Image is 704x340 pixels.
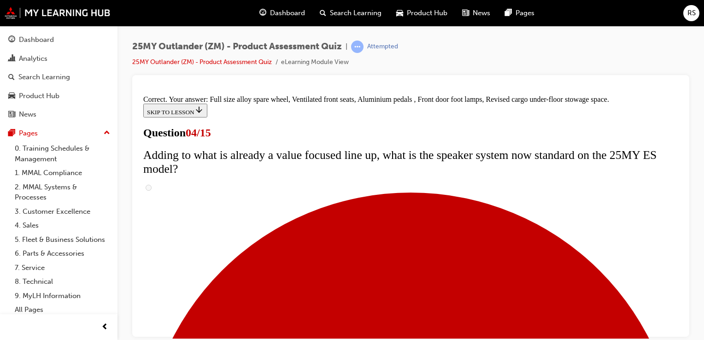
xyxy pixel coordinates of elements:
a: 2. MMAL Systems & Processes [11,180,114,205]
span: Dashboard [270,8,305,18]
span: 25MY Outlander (ZM) - Product Assessment Quiz [132,41,342,52]
span: up-icon [104,127,110,139]
span: | [346,41,347,52]
a: 7. Service [11,261,114,275]
span: pages-icon [8,129,15,138]
span: SKIP TO LESSON [7,17,64,24]
span: RS [687,8,696,18]
a: Search Learning [4,69,114,86]
button: SKIP TO LESSON [4,12,68,26]
a: 3. Customer Excellence [11,205,114,219]
div: Pages [19,128,38,139]
a: 1. MMAL Compliance [11,166,114,180]
li: eLearning Module View [281,57,349,68]
div: Product Hub [19,91,59,101]
span: guage-icon [8,36,15,44]
span: car-icon [396,7,403,19]
a: 6. Parts & Accessories [11,246,114,261]
a: car-iconProduct Hub [389,4,455,23]
span: pages-icon [505,7,512,19]
div: Attempted [367,42,398,51]
button: Pages [4,125,114,142]
a: pages-iconPages [498,4,542,23]
a: Product Hub [4,88,114,105]
a: 8. Technical [11,275,114,289]
a: 5. Fleet & Business Solutions [11,233,114,247]
span: Pages [516,8,534,18]
span: Product Hub [407,8,447,18]
a: Dashboard [4,31,114,48]
a: search-iconSearch Learning [312,4,389,23]
button: DashboardAnalyticsSearch LearningProduct HubNews [4,29,114,125]
span: chart-icon [8,55,15,63]
div: News [19,109,36,120]
div: Analytics [19,53,47,64]
span: News [473,8,490,18]
button: RS [683,5,699,21]
a: All Pages [11,303,114,317]
a: 0. Training Schedules & Management [11,141,114,166]
a: news-iconNews [455,4,498,23]
span: Search Learning [330,8,381,18]
span: learningRecordVerb_ATTEMPT-icon [351,41,364,53]
span: prev-icon [101,322,108,333]
span: guage-icon [259,7,266,19]
a: 25MY Outlander (ZM) - Product Assessment Quiz [132,58,272,66]
span: news-icon [8,111,15,119]
a: Analytics [4,50,114,67]
div: Correct. Your answer: Full size alloy spare wheel, Ventilated front seats, Aluminium pedals , Fro... [4,4,539,12]
img: mmal [5,7,111,19]
div: Dashboard [19,35,54,45]
span: car-icon [8,92,15,100]
a: 9. MyLH Information [11,289,114,303]
span: search-icon [8,73,15,82]
span: news-icon [462,7,469,19]
a: 4. Sales [11,218,114,233]
div: Search Learning [18,72,70,82]
span: search-icon [320,7,326,19]
a: News [4,106,114,123]
a: guage-iconDashboard [252,4,312,23]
